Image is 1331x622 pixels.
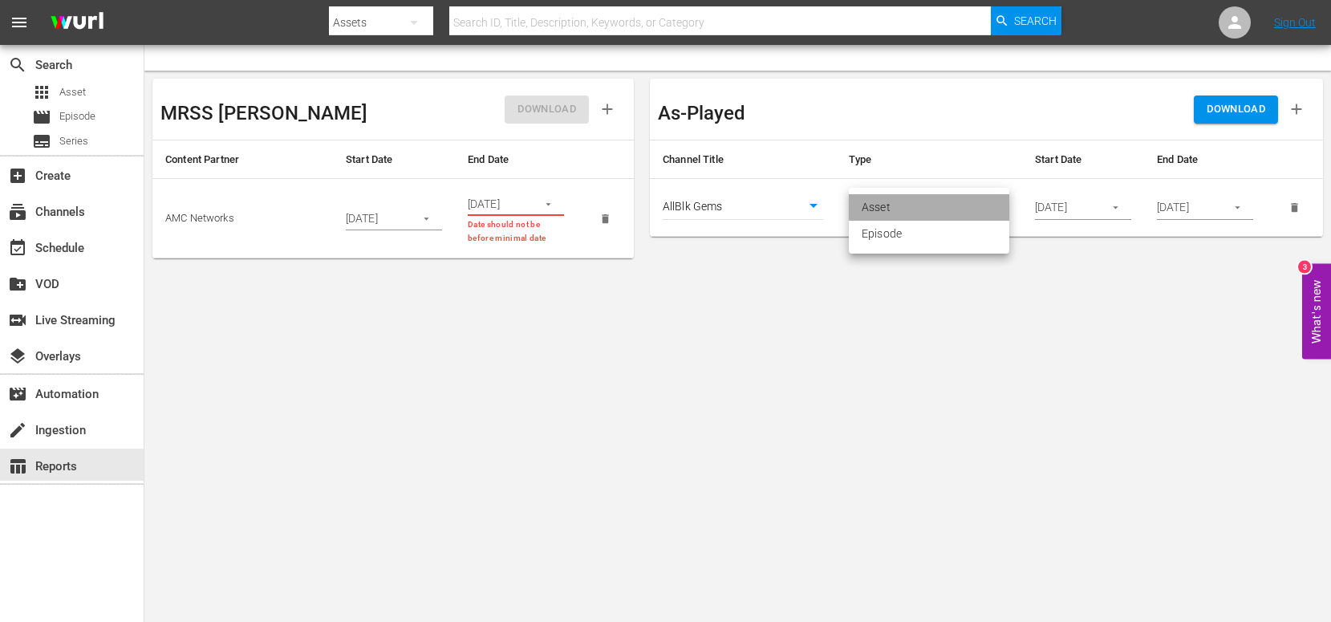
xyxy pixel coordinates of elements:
span: menu [10,13,29,32]
div: 3 [1298,260,1311,273]
li: Asset [849,194,1009,221]
button: Open Feedback Widget [1302,263,1331,359]
a: Sign Out [1274,16,1316,29]
span: Search [1014,6,1057,35]
img: ans4CAIJ8jUAAAAAAAAAAAAAAAAAAAAAAAAgQb4GAAAAAAAAAAAAAAAAAAAAAAAAJMjXAAAAAAAAAAAAAAAAAAAAAAAAgAT5G... [39,4,116,42]
li: Episode [849,221,1009,247]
